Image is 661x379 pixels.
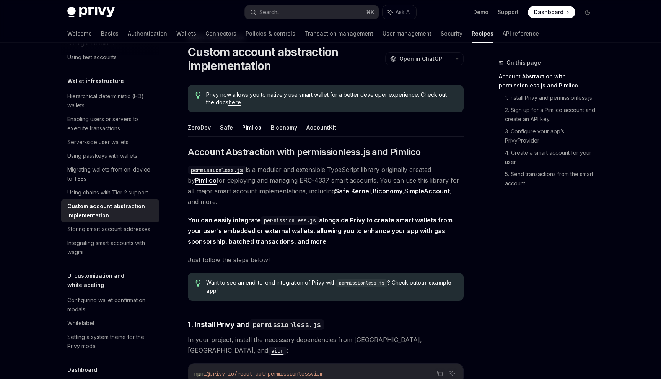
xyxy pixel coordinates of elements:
h5: UI customization and whitelabeling [67,271,159,290]
a: Security [441,24,462,43]
a: Migrating wallets from on-device to TEEs [61,163,159,186]
a: 5. Send transactions from the smart account [505,168,600,189]
a: 1. Install Privy and permissionless.js [505,92,600,104]
a: 4. Create a smart account for your user [505,147,600,168]
span: In your project, install the necessary dependencies from [GEOGRAPHIC_DATA], [GEOGRAPHIC_DATA], and : [188,334,464,356]
span: i [204,370,207,377]
span: On this page [506,58,541,67]
a: Using test accounts [61,50,159,64]
button: Copy the contents from the code block [435,368,445,378]
span: Account Abstraction with permissionless.js and Pimlico [188,146,421,158]
a: 2. Sign up for a Pimlico account and create an API key. [505,104,600,125]
a: Whitelabel [61,316,159,330]
button: Biconomy [271,118,297,136]
a: Policies & controls [246,24,295,43]
a: permissionless.js [188,166,246,173]
div: Using test accounts [67,53,117,62]
a: SimpleAccount [404,187,450,195]
a: Support [498,8,519,16]
a: Recipes [472,24,493,43]
a: Welcome [67,24,92,43]
a: viem [268,347,287,354]
span: 1. Install Privy and [188,319,324,330]
code: permissionless.js [249,319,324,330]
div: Custom account abstraction implementation [67,202,155,220]
button: AccountKit [306,118,336,136]
span: npm [194,370,204,377]
div: Enabling users or servers to execute transactions [67,115,155,133]
a: Basics [101,24,119,43]
button: Search...⌘K [245,5,379,19]
img: dark logo [67,7,115,18]
a: Wallets [176,24,196,43]
a: Biconomy [373,187,402,195]
div: Using passkeys with wallets [67,151,137,160]
h5: Dashboard [67,365,97,374]
div: Migrating wallets from on-device to TEEs [67,165,155,183]
a: Connectors [205,24,236,43]
div: Configuring wallet confirmation modals [67,296,155,314]
a: Safe [335,187,349,195]
span: Dashboard [534,8,563,16]
a: Account Abstraction with permissionless.js and Pimlico [499,70,600,92]
button: Ask AI [383,5,416,19]
a: here [228,99,241,106]
span: ⌘ K [366,9,374,15]
div: Search... [259,8,281,17]
span: Just follow the steps below! [188,254,464,265]
div: Storing smart account addresses [67,225,150,234]
div: Setting a system theme for the Privy modal [67,332,155,351]
span: Want to see an end-to-end integration of Privy with ? Check out ! [206,279,456,295]
svg: Tip [195,92,201,99]
div: Using chains with Tier 2 support [67,188,148,197]
a: Kernel [351,187,371,195]
div: Hierarchical deterministic (HD) wallets [67,92,155,110]
a: User management [383,24,431,43]
a: Authentication [128,24,167,43]
div: Server-side user wallets [67,138,129,147]
a: Dashboard [528,6,575,18]
a: Custom account abstraction implementation [61,199,159,222]
span: Privy now allows you to natively use smart wallet for a better developer experience. Check out th... [206,91,456,106]
a: Pimlico [195,177,217,185]
code: permissionless.js [336,279,387,287]
strong: Pimlico [195,177,217,184]
a: Transaction management [304,24,373,43]
span: viem [311,370,323,377]
span: is a modular and extensible TypeScript library originally created by for deploying and managing E... [188,164,464,207]
code: viem [268,347,287,355]
a: Demo [473,8,488,16]
h1: Custom account abstraction implementation [188,45,382,73]
svg: Tip [195,280,201,287]
a: Storing smart account addresses [61,222,159,236]
button: Pimlico [242,118,262,136]
a: API reference [503,24,539,43]
h5: Wallet infrastructure [67,76,124,86]
div: Whitelabel [67,319,94,328]
span: @privy-io/react-auth [207,370,268,377]
button: Open in ChatGPT [385,52,451,65]
code: permissionless.js [261,216,319,225]
button: ZeroDev [188,118,211,136]
button: Toggle dark mode [581,6,594,18]
a: Integrating smart accounts with wagmi [61,236,159,259]
button: Ask AI [447,368,457,378]
a: Using chains with Tier 2 support [61,186,159,199]
button: Safe [220,118,233,136]
a: Server-side user wallets [61,135,159,149]
a: Enabling users or servers to execute transactions [61,112,159,135]
span: permissionless [268,370,311,377]
a: Hierarchical deterministic (HD) wallets [61,89,159,112]
div: Integrating smart accounts with wagmi [67,238,155,257]
a: Setting a system theme for the Privy modal [61,330,159,353]
a: Configuring wallet confirmation modals [61,293,159,316]
strong: You can easily integrate alongside Privy to create smart wallets from your user’s embedded or ext... [188,216,453,245]
a: permissionless.js [261,216,319,224]
span: Open in ChatGPT [399,55,446,63]
span: Ask AI [396,8,411,16]
a: Using passkeys with wallets [61,149,159,163]
a: 3. Configure your app’s PrivyProvider [505,125,600,147]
